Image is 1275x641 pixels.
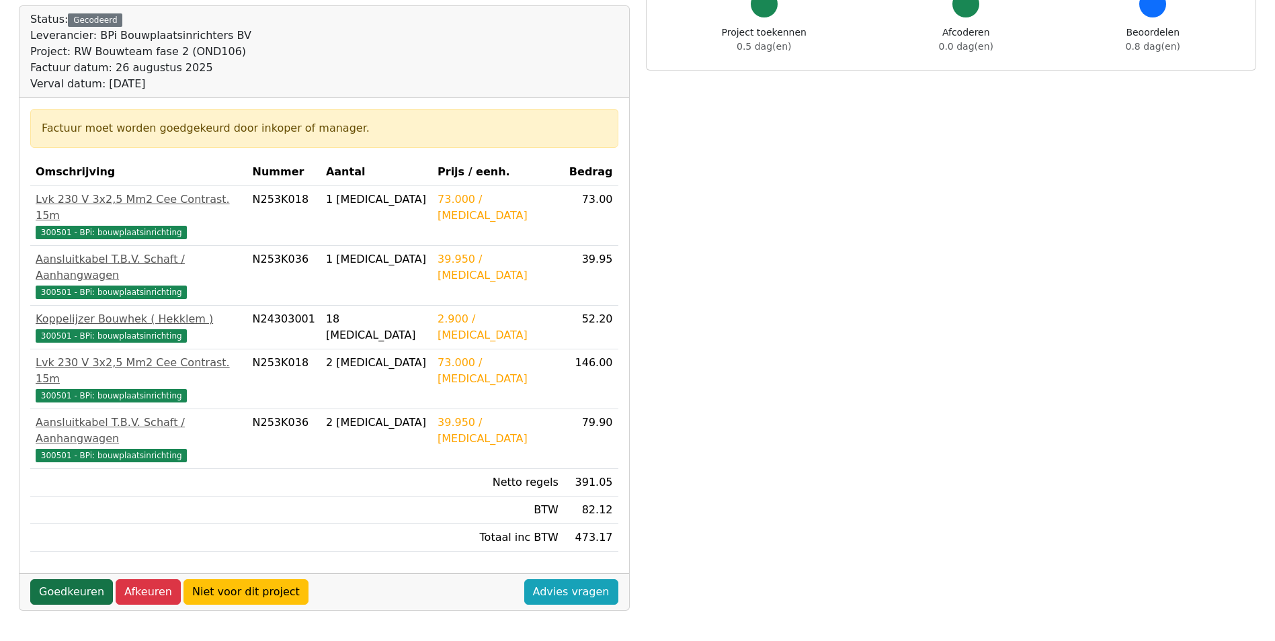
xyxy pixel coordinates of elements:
span: 300501 - BPi: bouwplaatsinrichting [36,449,187,462]
span: 0.5 dag(en) [737,41,791,52]
div: 73.000 / [MEDICAL_DATA] [438,355,559,387]
td: 79.90 [564,409,618,469]
div: 2 [MEDICAL_DATA] [326,415,427,431]
span: 300501 - BPi: bouwplaatsinrichting [36,329,187,343]
div: 39.950 / [MEDICAL_DATA] [438,251,559,284]
td: 146.00 [564,349,618,409]
div: 18 [MEDICAL_DATA] [326,311,427,343]
div: 73.000 / [MEDICAL_DATA] [438,191,559,224]
span: 0.8 dag(en) [1126,41,1180,52]
td: N253K036 [247,409,321,469]
td: BTW [432,497,564,524]
th: Aantal [321,159,432,186]
div: Verval datum: [DATE] [30,76,251,92]
td: 82.12 [564,497,618,524]
td: Totaal inc BTW [432,524,564,552]
div: Leverancier: BPi Bouwplaatsinrichters BV [30,28,251,44]
td: 73.00 [564,186,618,246]
a: Lvk 230 V 3x2,5 Mm2 Cee Contrast. 15m300501 - BPi: bouwplaatsinrichting [36,191,242,240]
td: 391.05 [564,469,618,497]
div: 39.950 / [MEDICAL_DATA] [438,415,559,447]
a: Niet voor dit project [183,579,309,605]
div: 1 [MEDICAL_DATA] [326,251,427,267]
div: Project toekennen [722,26,807,54]
td: 52.20 [564,306,618,349]
span: 0.0 dag(en) [939,41,993,52]
td: Netto regels [432,469,564,497]
span: 300501 - BPi: bouwplaatsinrichting [36,286,187,299]
th: Omschrijving [30,159,247,186]
a: Aansluitkabel T.B.V. Schaft / Aanhangwagen300501 - BPi: bouwplaatsinrichting [36,415,242,463]
div: 2.900 / [MEDICAL_DATA] [438,311,559,343]
div: Project: RW Bouwteam fase 2 (OND106) [30,44,251,60]
a: Goedkeuren [30,579,113,605]
td: 39.95 [564,246,618,306]
div: Factuur moet worden goedgekeurd door inkoper of manager. [42,120,607,136]
td: N253K018 [247,349,321,409]
div: Beoordelen [1126,26,1180,54]
div: Gecodeerd [68,13,122,27]
div: 1 [MEDICAL_DATA] [326,191,427,208]
a: Advies vragen [524,579,618,605]
span: 300501 - BPi: bouwplaatsinrichting [36,226,187,239]
div: 2 [MEDICAL_DATA] [326,355,427,371]
span: 300501 - BPi: bouwplaatsinrichting [36,389,187,402]
div: Afcoderen [939,26,993,54]
a: Lvk 230 V 3x2,5 Mm2 Cee Contrast. 15m300501 - BPi: bouwplaatsinrichting [36,355,242,403]
div: Aansluitkabel T.B.V. Schaft / Aanhangwagen [36,251,242,284]
div: Lvk 230 V 3x2,5 Mm2 Cee Contrast. 15m [36,355,242,387]
td: N253K036 [247,246,321,306]
div: Lvk 230 V 3x2,5 Mm2 Cee Contrast. 15m [36,191,242,224]
td: N253K018 [247,186,321,246]
td: N24303001 [247,306,321,349]
a: Aansluitkabel T.B.V. Schaft / Aanhangwagen300501 - BPi: bouwplaatsinrichting [36,251,242,300]
a: Afkeuren [116,579,181,605]
div: Koppelijzer Bouwhek ( Hekklem ) [36,311,242,327]
td: 473.17 [564,524,618,552]
th: Bedrag [564,159,618,186]
div: Aansluitkabel T.B.V. Schaft / Aanhangwagen [36,415,242,447]
div: Status: [30,11,251,92]
a: Koppelijzer Bouwhek ( Hekklem )300501 - BPi: bouwplaatsinrichting [36,311,242,343]
div: Factuur datum: 26 augustus 2025 [30,60,251,76]
th: Nummer [247,159,321,186]
th: Prijs / eenh. [432,159,564,186]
